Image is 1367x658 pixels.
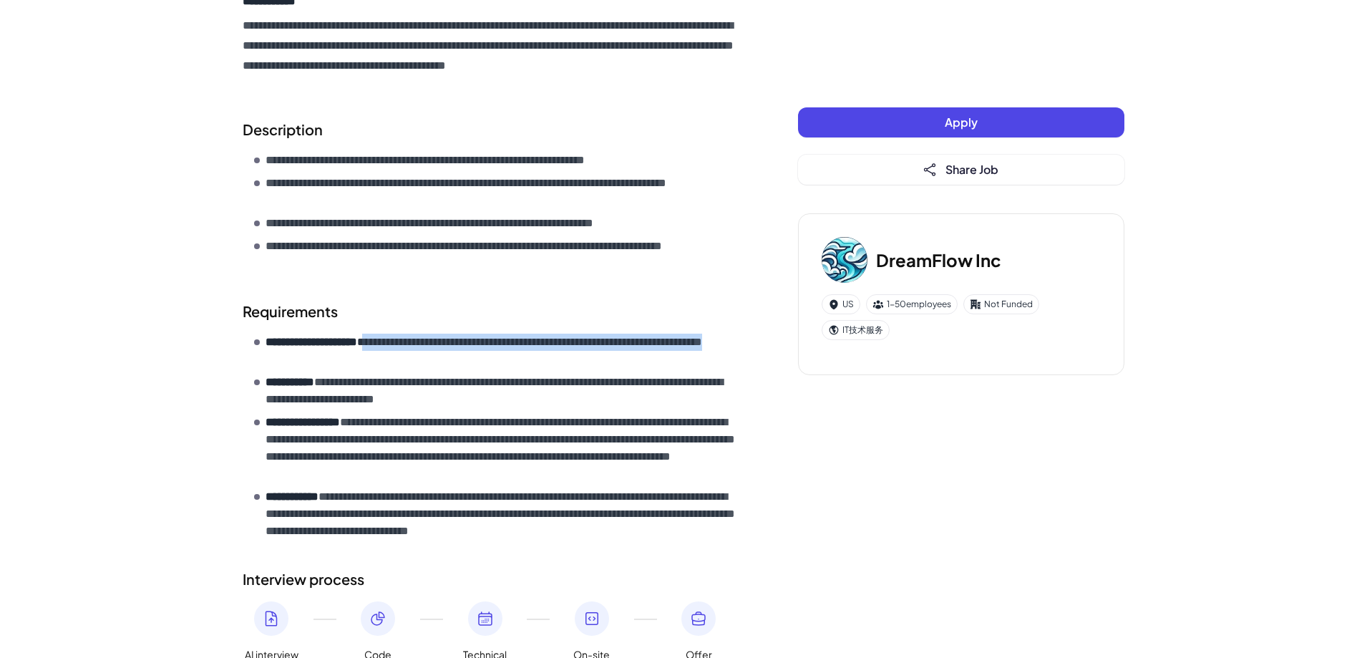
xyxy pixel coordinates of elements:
div: US [822,294,860,314]
div: 1-50 employees [866,294,958,314]
h2: Description [243,119,741,140]
h2: Requirements [243,301,741,322]
h3: DreamFlow Inc [876,247,1001,273]
div: IT技术服务 [822,320,890,340]
h2: Interview process [243,569,741,590]
button: Share Job [798,155,1124,185]
span: Share Job [945,162,998,177]
img: Dr [822,237,867,283]
button: Apply [798,107,1124,137]
span: Apply [945,115,978,130]
div: Not Funded [963,294,1039,314]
